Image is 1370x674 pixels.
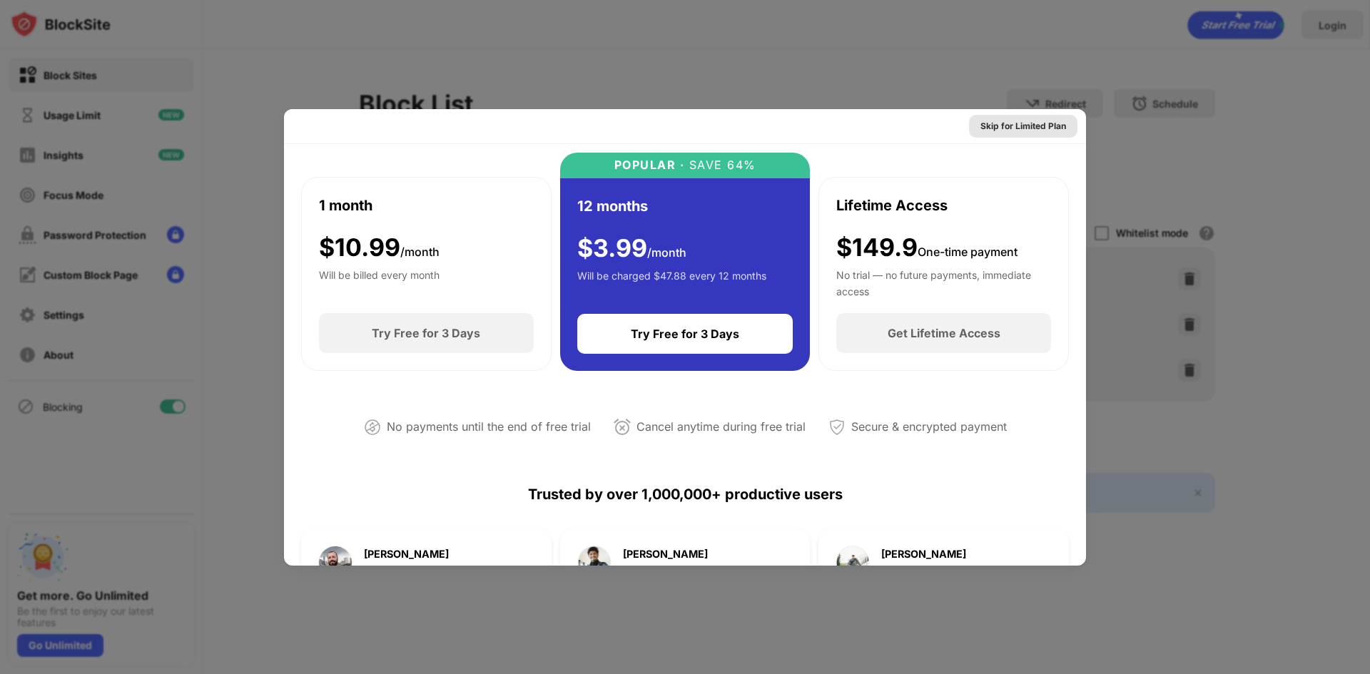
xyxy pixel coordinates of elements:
div: 1 month [319,195,372,216]
div: Secure & encrypted payment [851,417,1007,437]
div: No payments until the end of free trial [387,417,591,437]
div: Get Lifetime Access [888,326,1000,340]
div: $149.9 [836,233,1018,262]
div: $ 10.99 [319,233,440,262]
div: Try Free for 3 Days [631,327,739,341]
div: Trusted by over 1,000,000+ productive users [301,460,1069,529]
div: Skip for Limited Plan [980,119,1066,133]
div: Software Developer [881,565,976,576]
div: [PERSON_NAME] [881,549,976,559]
div: 12 months [577,195,648,217]
span: /month [647,245,686,260]
div: Cancel anytime during free trial [636,417,806,437]
div: Will be charged $47.88 every 12 months [577,268,766,297]
img: not-paying [364,419,381,436]
img: testimonial-purchase-1.jpg [318,546,352,580]
div: College Student [623,565,708,576]
div: Lifetime Access [836,195,948,216]
div: [PERSON_NAME] [364,549,449,559]
div: [PERSON_NAME] [623,549,708,559]
div: SAVE 64% [684,158,756,172]
div: Freelance Writer [364,565,449,576]
img: testimonial-purchase-2.jpg [577,546,612,580]
div: No trial — no future payments, immediate access [836,267,1051,296]
img: cancel-anytime [614,419,631,436]
span: One-time payment [918,245,1018,259]
img: testimonial-purchase-3.jpg [836,546,870,580]
div: $ 3.99 [577,234,686,263]
span: /month [400,245,440,259]
img: secured-payment [828,419,846,436]
div: Will be billed every month [319,267,440,296]
div: POPULAR · [614,158,685,172]
div: Try Free for 3 Days [372,326,480,340]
